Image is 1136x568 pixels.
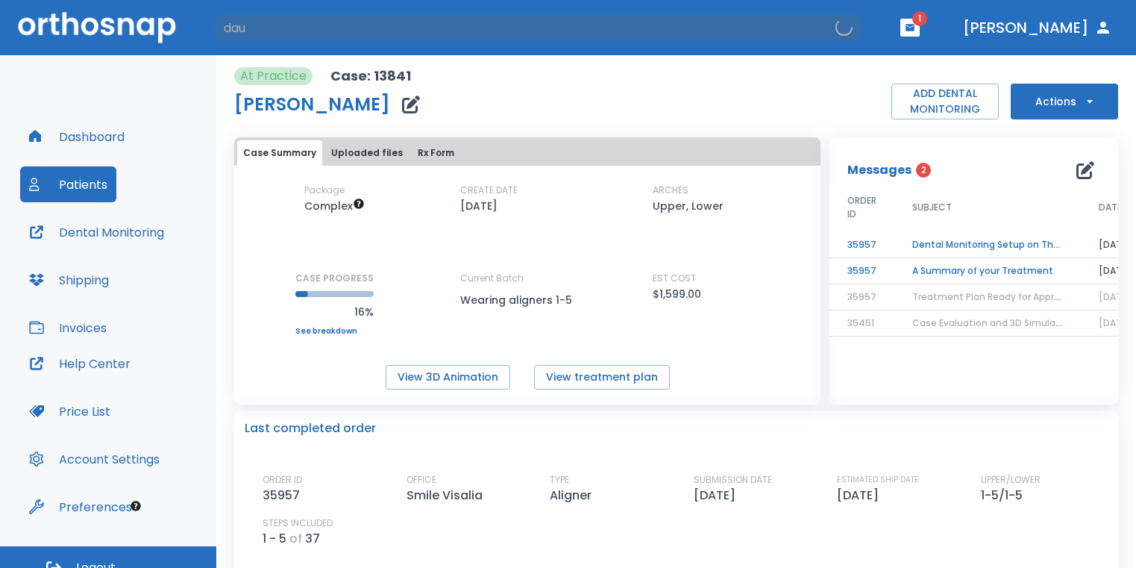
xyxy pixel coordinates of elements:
p: ARCHES [653,184,688,197]
p: STEPS INCLUDED [263,516,333,530]
h1: [PERSON_NAME] [234,96,390,113]
button: Rx Form [412,140,460,166]
button: View 3D Animation [386,365,510,390]
span: 1 [912,11,927,26]
button: Shipping [20,262,118,298]
p: of [289,530,302,548]
td: 35957 [829,232,894,258]
p: Smile Visalia [407,487,489,505]
p: UPPER/LOWER [981,473,1041,487]
span: Up to 50 Steps (100 aligners) [304,199,365,213]
button: ADD DENTAL MONITORING [891,84,999,119]
p: $1,599.00 [653,285,701,303]
button: Price List [20,393,119,429]
p: At Practice [240,67,307,85]
p: TYPE [550,473,569,487]
span: 35957 [847,290,876,303]
button: [PERSON_NAME] [957,14,1118,41]
td: Dental Monitoring Setup on The Delivery Day [894,232,1081,258]
p: 37 [305,530,320,548]
p: CREATE DATE [460,184,518,197]
button: Actions [1011,84,1118,119]
button: Invoices [20,310,116,346]
input: Search by Patient Name or Case # [213,13,835,43]
button: Dashboard [20,119,134,155]
span: DATE [1099,201,1122,214]
button: View treatment plan [534,365,670,390]
button: Patients [20,166,116,202]
span: [DATE] [1099,290,1131,303]
span: Treatment Plan Ready for Approval! [912,290,1076,303]
button: Dental Monitoring [20,214,173,250]
p: SUBMISSION DATE [694,473,772,487]
p: ESTIMATED SHIP DATE [837,473,919,487]
td: A Summary of your Treatment [894,258,1081,284]
span: SUBJECT [912,201,952,214]
p: [DATE] [460,197,498,215]
p: Aligner [550,487,597,505]
p: 1-5/1-5 [981,487,1029,505]
td: 35957 [829,258,894,284]
span: 2 [916,163,931,178]
p: Case: 13841 [330,67,411,85]
p: 16% [295,303,374,321]
span: [DATE] [1099,316,1131,329]
div: Tooltip anchor [129,499,142,513]
p: Upper, Lower [653,197,724,215]
p: Messages [847,161,911,179]
button: Help Center [20,346,139,381]
button: Uploaded files [325,140,409,166]
p: OFFICE [407,473,436,487]
p: 1 - 5 [263,530,286,548]
p: EST COST [653,272,696,285]
button: Case Summary [237,140,322,166]
p: Wearing aligners 1-5 [460,291,594,309]
span: Case Evaluation and 3D Simulation Ready [912,316,1105,329]
a: See breakdown [295,327,374,336]
p: ORDER ID [263,473,302,487]
div: tabs [237,140,818,166]
p: [DATE] [694,487,741,505]
button: Preferences [20,489,141,525]
p: Package [304,184,345,197]
span: 35451 [847,316,874,329]
p: [DATE] [837,487,885,505]
p: Current Batch [460,272,594,285]
p: CASE PROGRESS [295,272,374,285]
p: 35957 [263,487,306,505]
img: Orthosnap [18,12,176,43]
p: Last completed order [245,419,376,437]
span: ORDER ID [847,194,876,221]
button: Account Settings [20,441,169,477]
